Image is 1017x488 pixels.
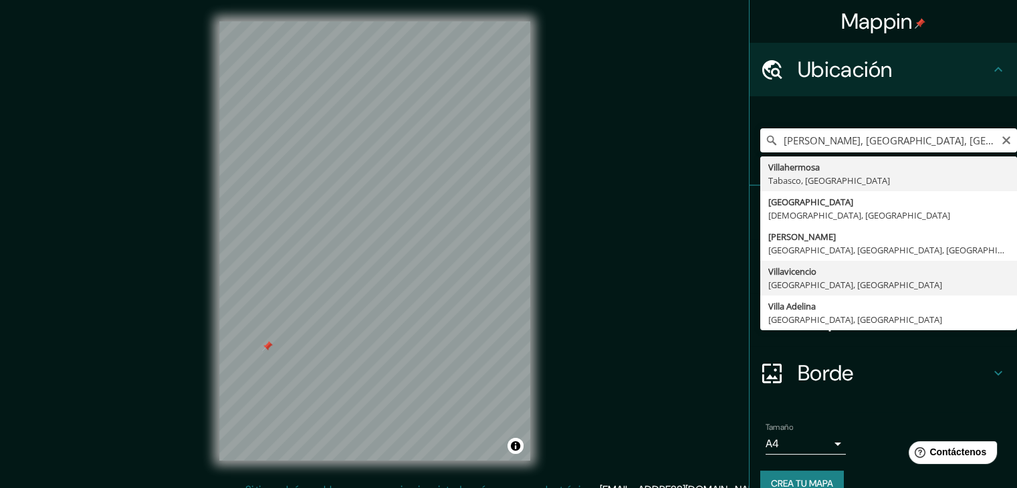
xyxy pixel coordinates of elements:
font: A4 [766,437,779,451]
button: Claro [1001,133,1012,146]
font: [PERSON_NAME] [768,231,836,243]
button: Activar o desactivar atribución [507,438,524,454]
font: [GEOGRAPHIC_DATA], [GEOGRAPHIC_DATA] [768,314,942,326]
div: Patas [750,186,1017,239]
font: Mappin [841,7,913,35]
div: Disposición [750,293,1017,346]
font: [DEMOGRAPHIC_DATA], [GEOGRAPHIC_DATA] [768,209,950,221]
font: Tabasco, [GEOGRAPHIC_DATA] [768,174,890,187]
font: [GEOGRAPHIC_DATA] [768,196,853,208]
input: Elige tu ciudad o zona [760,128,1017,152]
div: Ubicación [750,43,1017,96]
div: Borde [750,346,1017,400]
canvas: Mapa [219,21,530,461]
div: Estilo [750,239,1017,293]
font: Villa Adelina [768,300,816,312]
iframe: Lanzador de widgets de ayuda [898,436,1002,473]
font: Villahermosa [768,161,820,173]
font: Borde [798,359,854,387]
div: A4 [766,433,846,455]
font: Tamaño [766,422,793,433]
font: Villavicencio [768,265,816,277]
img: pin-icon.png [915,18,925,29]
font: [GEOGRAPHIC_DATA], [GEOGRAPHIC_DATA] [768,279,942,291]
font: Ubicación [798,55,893,84]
